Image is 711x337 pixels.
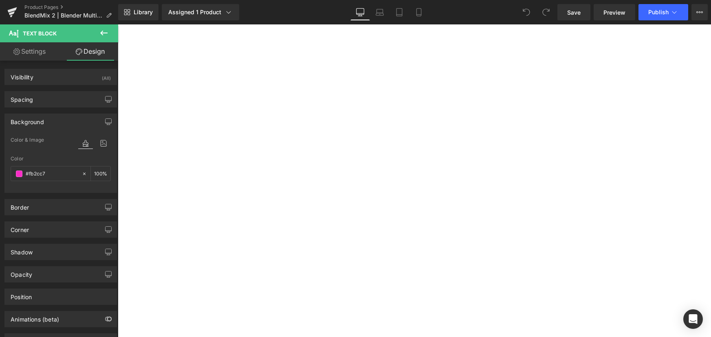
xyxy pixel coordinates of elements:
a: Laptop [370,4,390,20]
div: % [91,166,110,181]
div: Shadow [11,244,33,256]
div: Animations (beta) [11,311,59,323]
span: Save [567,8,581,17]
input: Color [26,169,78,178]
a: Product Pages [24,4,118,11]
div: (All) [102,69,111,83]
div: Spacing [11,92,33,103]
a: New Library [118,4,158,20]
div: Color [11,156,111,162]
a: Preview [594,4,635,20]
span: Text Block [23,30,57,37]
span: Publish [648,9,669,15]
a: Design [61,42,120,61]
span: Preview [603,8,625,17]
button: Publish [638,4,688,20]
div: Visibility [11,69,33,81]
div: Background [11,114,44,125]
a: Mobile [409,4,429,20]
div: Border [11,199,29,211]
span: Library [134,9,153,16]
div: Open Intercom Messenger [683,309,703,329]
div: Assigned 1 Product [168,8,233,16]
button: More [691,4,708,20]
a: Desktop [350,4,370,20]
button: Undo [518,4,535,20]
div: Corner [11,222,29,233]
span: Color & Image [11,137,44,143]
div: Opacity [11,267,32,278]
button: Redo [538,4,554,20]
span: BlendMix 2 | Blender Multifunctional [24,12,103,19]
a: Tablet [390,4,409,20]
div: Position [11,289,32,300]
